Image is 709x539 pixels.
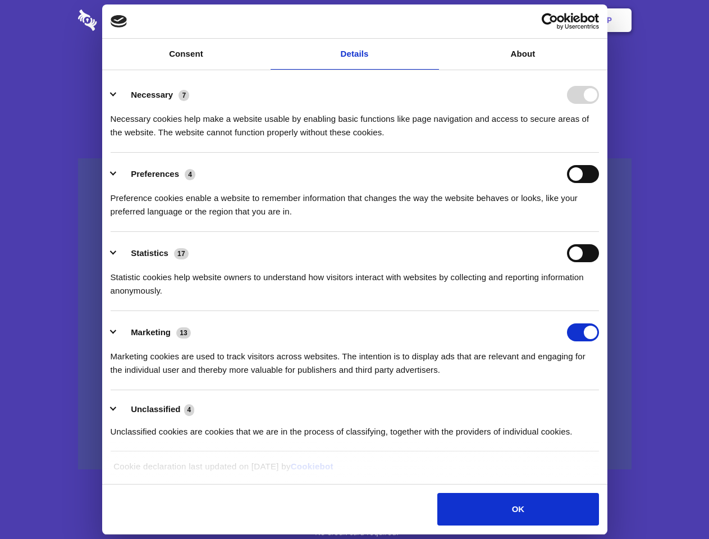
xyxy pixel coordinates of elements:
label: Preferences [131,169,179,179]
div: Necessary cookies help make a website usable by enabling basic functions like page navigation and... [111,104,599,139]
div: Preference cookies enable a website to remember information that changes the way the website beha... [111,183,599,218]
img: logo-wordmark-white-trans-d4663122ce5f474addd5e946df7df03e33cb6a1c49d2221995e7729f52c070b2.svg [78,10,174,31]
div: Marketing cookies are used to track visitors across websites. The intention is to display ads tha... [111,341,599,377]
button: Marketing (13) [111,323,198,341]
a: Contact [455,3,507,38]
label: Statistics [131,248,168,258]
a: Details [271,39,439,70]
span: 4 [184,404,195,415]
a: About [439,39,607,70]
iframe: Drift Widget Chat Controller [653,483,696,526]
div: Unclassified cookies are cookies that we are in the process of classifying, together with the pro... [111,417,599,438]
button: Statistics (17) [111,244,196,262]
span: 13 [176,327,191,339]
button: OK [437,493,598,526]
a: Consent [102,39,271,70]
div: Cookie declaration last updated on [DATE] by [105,460,604,482]
span: 7 [179,90,189,101]
span: 17 [174,248,189,259]
div: Statistic cookies help website owners to understand how visitors interact with websites by collec... [111,262,599,298]
span: 4 [185,169,195,180]
label: Marketing [131,327,171,337]
a: Usercentrics Cookiebot - opens in a new window [501,13,599,30]
a: Cookiebot [291,462,333,471]
a: Login [509,3,558,38]
button: Unclassified (4) [111,403,202,417]
button: Necessary (7) [111,86,196,104]
a: Wistia video thumbnail [78,158,632,470]
img: logo [111,15,127,28]
h1: Eliminate Slack Data Loss. [78,51,632,91]
label: Necessary [131,90,173,99]
a: Pricing [330,3,378,38]
h4: Auto-redaction of sensitive data, encrypted data sharing and self-destructing private chats. Shar... [78,102,632,139]
button: Preferences (4) [111,165,203,183]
